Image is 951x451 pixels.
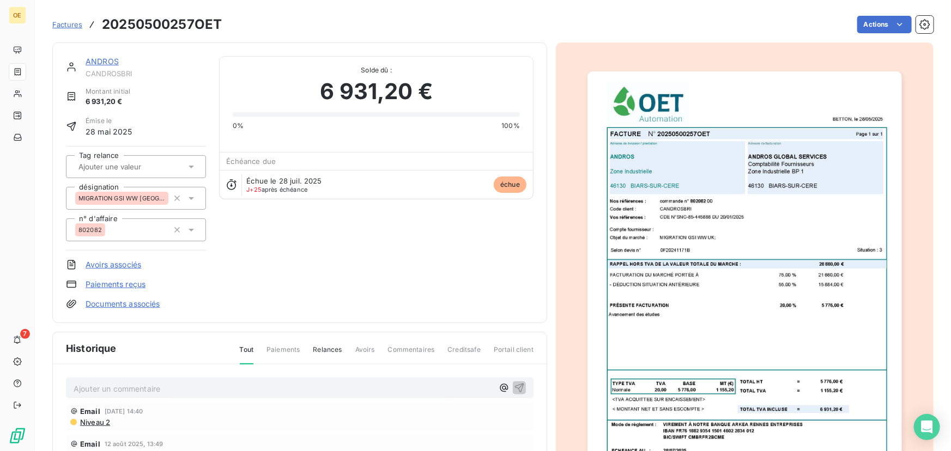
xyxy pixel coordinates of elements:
input: Ajouter une valeur [77,162,187,172]
span: 7 [20,329,30,339]
span: Creditsafe [447,345,481,363]
span: Échue le 28 juil. 2025 [246,176,322,185]
span: Émise le [86,116,132,126]
span: 12 août 2025, 13:49 [105,441,163,447]
span: 100% [501,121,520,131]
span: Portail client [494,345,534,363]
span: Échéance due [226,157,276,166]
a: Paiements reçus [86,279,146,290]
span: Avoirs [355,345,375,363]
span: Tout [240,345,254,364]
span: 802082 [78,227,102,233]
span: 6 931,20 € [320,75,433,108]
span: CANDROSBRI [86,69,206,78]
div: Open Intercom Messenger [914,414,940,440]
img: Logo LeanPay [9,427,26,444]
span: J+25 [246,186,262,193]
h3: 20250500257OET [102,15,222,34]
div: OE [9,7,26,24]
span: Paiements [266,345,300,363]
span: échue [494,176,526,193]
span: Niveau 2 [79,418,110,426]
span: 28 mai 2025 [86,126,132,137]
span: Factures [52,20,82,29]
span: 0% [233,121,244,131]
span: Historique [66,341,117,356]
span: Montant initial [86,87,130,96]
a: Avoirs associés [86,259,141,270]
span: Email [80,407,100,416]
span: [DATE] 14:40 [105,408,143,415]
span: MIGRATION GSI WW [GEOGRAPHIC_DATA] [78,195,165,202]
span: Relances [313,345,342,363]
a: ANDROS [86,57,119,66]
span: après échéance [246,186,307,193]
span: Commentaires [388,345,435,363]
span: Email [80,440,100,448]
a: Factures [52,19,82,30]
span: Solde dû : [233,65,520,75]
a: Documents associés [86,298,160,309]
span: 6 931,20 € [86,96,130,107]
button: Actions [857,16,912,33]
